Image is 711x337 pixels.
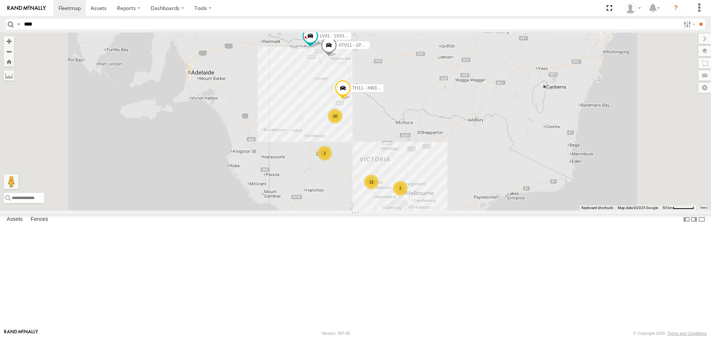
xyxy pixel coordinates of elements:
[353,85,385,91] span: TH11 - XW38TC
[16,19,21,30] label: Search Query
[4,46,14,57] button: Zoom out
[3,215,26,225] label: Assets
[662,206,673,210] span: 50 km
[700,206,708,209] a: Terms (opens in new tab)
[27,215,52,225] label: Fences
[581,205,613,210] button: Keyboard shortcuts
[7,6,46,11] img: rand-logo.svg
[328,109,343,124] div: 20
[4,70,14,81] label: Measure
[660,205,696,210] button: Map scale: 50 km per 53 pixels
[4,36,14,46] button: Zoom in
[4,330,38,337] a: Visit our Website
[622,3,644,14] div: Adam Falloon
[364,175,379,189] div: 15
[4,57,14,67] button: Zoom Home
[690,214,698,225] label: Dock Summary Table to the Right
[618,206,658,210] span: Map data ©2025 Google
[683,214,690,225] label: Dock Summary Table to the Left
[320,33,351,38] span: LV41 - 1XX1AP
[681,19,697,30] label: Search Filter Options
[698,214,705,225] label: Hide Summary Table
[4,174,19,189] button: Drag Pegman onto the map to open Street View
[633,331,707,336] div: © Copyright 2025 -
[317,146,332,161] div: 2
[668,331,707,336] a: Terms and Conditions
[698,82,711,93] label: Map Settings
[670,2,682,14] i: ?
[322,331,350,336] div: Version: 307.00
[393,181,408,196] div: 2
[338,43,373,48] span: ATV11 - 1PU4CS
